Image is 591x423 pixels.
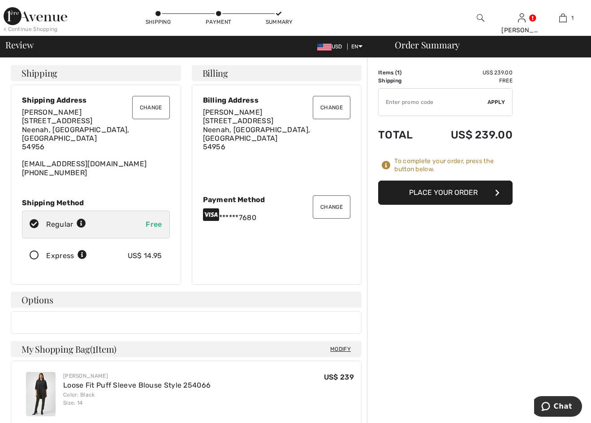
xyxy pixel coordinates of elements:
img: My Bag [559,13,567,23]
div: Order Summary [384,40,586,49]
div: Payment Method [203,195,351,204]
td: Items ( ) [378,69,427,77]
div: [PERSON_NAME] [63,372,211,380]
div: To complete your order, press the button below. [394,157,513,173]
a: 1 [543,13,583,23]
div: Shipping Address [22,96,170,104]
span: Apply [487,98,505,106]
div: [EMAIL_ADDRESS][DOMAIN_NAME] [PHONE_NUMBER] [22,108,170,177]
td: Total [378,120,427,150]
span: 1 [571,14,574,22]
div: Summary [266,18,293,26]
div: US$ 14.95 [128,250,162,261]
span: US$ 239 [324,373,354,381]
td: US$ 239.00 [427,120,513,150]
td: Shipping [378,77,427,85]
button: Change [313,96,350,119]
div: < Continue Shopping [4,25,58,33]
span: Modify [330,345,351,354]
div: Color: Black Size: 14 [63,391,211,407]
span: 1 [397,69,400,76]
img: Loose Fit Puff Sleeve Blouse Style 254066 [26,372,56,416]
span: 1 [92,342,95,354]
span: ( Item) [90,343,116,355]
input: Promo code [379,89,487,116]
div: Shipping Method [22,199,170,207]
td: US$ 239.00 [427,69,513,77]
span: Review [5,40,34,49]
iframe: Opens a widget where you can chat to one of our agents [534,396,582,419]
a: Loose Fit Puff Sleeve Blouse Style 254066 [63,381,211,389]
span: Billing [203,69,228,78]
img: US Dollar [317,43,332,51]
button: Change [132,96,170,119]
div: [PERSON_NAME] [501,26,542,35]
img: My Info [518,13,526,23]
span: EN [351,43,362,50]
a: Sign In [518,13,526,22]
div: Express [46,250,87,261]
span: [STREET_ADDRESS] Neenah, [GEOGRAPHIC_DATA], [GEOGRAPHIC_DATA] 54956 [203,117,311,151]
button: Change [313,195,350,219]
h4: Options [11,292,362,308]
button: Place Your Order [378,181,513,205]
span: USD [317,43,346,50]
div: Payment [205,18,232,26]
img: search the website [477,13,484,23]
span: [STREET_ADDRESS] Neenah, [GEOGRAPHIC_DATA], [GEOGRAPHIC_DATA] 54956 [22,117,129,151]
span: Free [146,220,162,229]
span: Shipping [22,69,57,78]
span: [PERSON_NAME] [203,108,263,117]
div: Billing Address [203,96,351,104]
td: Free [427,77,513,85]
img: 1ère Avenue [4,7,67,25]
span: [PERSON_NAME] [22,108,82,117]
h4: My Shopping Bag [11,341,362,357]
div: Shipping [145,18,172,26]
div: Regular [46,219,86,230]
